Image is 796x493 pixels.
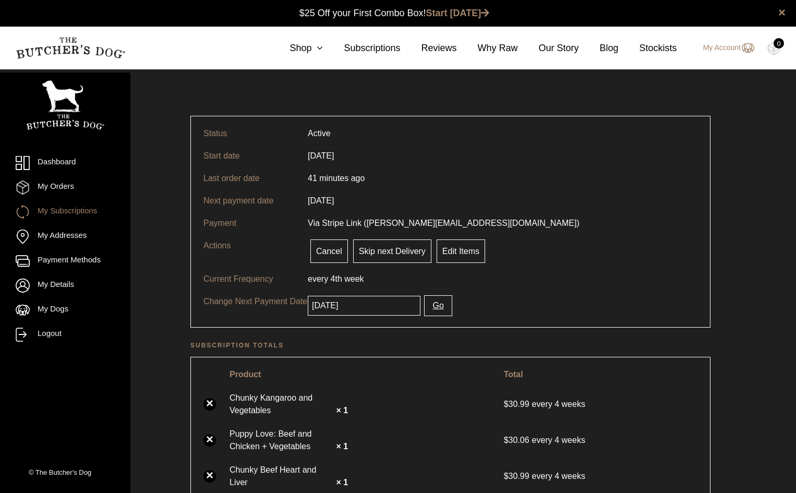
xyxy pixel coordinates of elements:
span: $ [504,436,509,444]
td: 41 minutes ago [301,167,371,189]
a: Why Raw [457,41,518,55]
div: 0 [774,38,784,49]
a: Blog [579,41,619,55]
a: Payment Methods [16,254,115,268]
a: × [203,470,216,483]
a: Stockists [619,41,677,55]
img: TBD_Portrait_Logo_White.png [26,80,104,130]
a: × [203,434,216,447]
a: Dashboard [16,156,115,170]
a: Logout [16,328,115,342]
a: Edit Items [437,239,485,263]
span: $ [504,472,509,480]
h2: Subscription totals [190,340,710,351]
strong: × 1 [336,478,348,487]
a: Puppy Love: Beef and Chicken + Vegetables [230,428,334,453]
td: Payment [197,212,301,234]
strong: × 1 [336,442,348,451]
a: Subscriptions [323,41,400,55]
td: [DATE] [301,189,340,212]
a: close [778,6,786,19]
a: Cancel [310,239,348,263]
a: Skip next Delivery [353,239,431,263]
strong: × 1 [336,406,348,415]
td: Start date [197,145,301,167]
a: My Account [693,42,754,54]
td: Last order date [197,167,301,189]
span: every 4th [308,274,342,283]
span: week [344,274,364,283]
a: Reviews [400,41,456,55]
td: Actions [197,234,301,268]
span: Via Stripe Link ([PERSON_NAME][EMAIL_ADDRESS][DOMAIN_NAME]) [308,219,580,227]
img: TBD_Cart-Empty.png [767,42,780,55]
td: Next payment date [197,189,301,212]
th: Product [223,364,497,386]
a: My Details [16,279,115,293]
span: 30.06 [504,436,532,444]
span: $ [504,400,509,408]
td: every 4 weeks [498,387,704,422]
a: My Addresses [16,230,115,244]
button: Go [424,295,452,316]
a: My Dogs [16,303,115,317]
a: × [203,398,216,411]
a: My Orders [16,181,115,195]
a: Chunky Beef Heart and Liver [230,464,334,489]
a: Start [DATE] [426,8,490,18]
a: Our Story [518,41,579,55]
span: 30.99 [504,472,532,480]
span: 30.99 [504,400,532,408]
p: Current Frequency [203,273,308,285]
td: [DATE] [301,145,340,167]
th: Total [498,364,704,386]
p: Change Next Payment Date [203,295,308,308]
td: Status [197,123,301,145]
a: Chunky Kangaroo and Vegetables [230,392,334,417]
td: Active [301,123,337,145]
td: every 4 weeks [498,423,704,458]
a: My Subscriptions [16,205,115,219]
a: Shop [269,41,323,55]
